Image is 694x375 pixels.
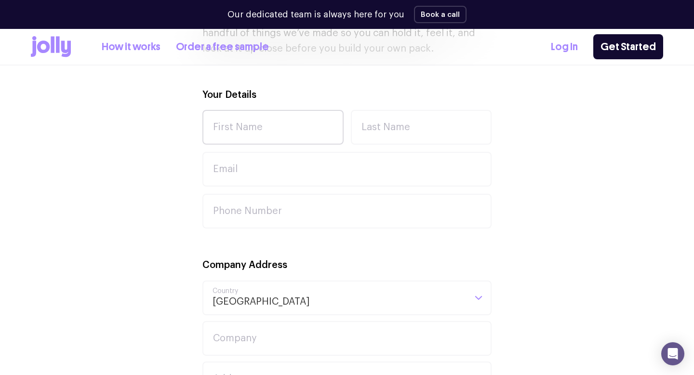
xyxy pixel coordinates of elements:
[414,6,467,23] button: Book a call
[202,258,287,272] label: Company Address
[227,8,404,21] p: Our dedicated team is always here for you
[176,39,269,55] a: Order a free sample
[212,281,310,314] span: [GEOGRAPHIC_DATA]
[551,39,578,55] a: Log In
[102,39,160,55] a: How it works
[593,34,663,59] a: Get Started
[202,88,256,102] label: Your Details
[202,281,492,315] div: Search for option
[310,281,466,314] input: Search for option
[661,342,684,365] div: Open Intercom Messenger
